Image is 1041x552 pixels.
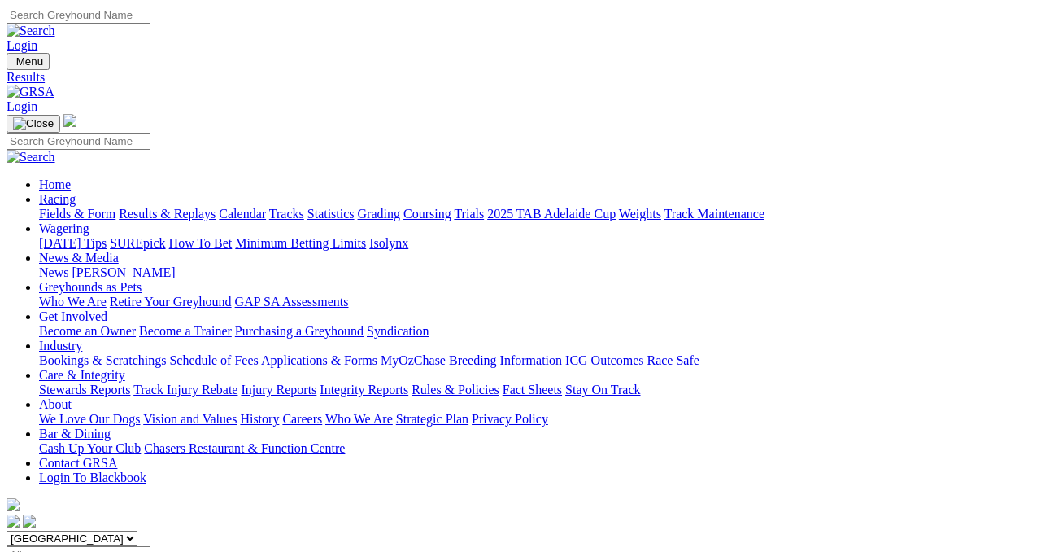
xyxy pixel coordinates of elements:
[7,70,1034,85] a: Results
[7,38,37,52] a: Login
[139,324,232,338] a: Become a Trainer
[39,207,1034,221] div: Racing
[39,471,146,484] a: Login To Blackbook
[39,339,82,353] a: Industry
[664,207,764,221] a: Track Maintenance
[39,412,140,426] a: We Love Our Dogs
[39,397,72,411] a: About
[241,383,316,396] a: Injury Reports
[412,383,499,396] a: Rules & Policies
[39,207,115,221] a: Fields & Form
[7,133,150,150] input: Search
[647,353,699,367] a: Race Safe
[367,324,429,338] a: Syndication
[16,55,43,68] span: Menu
[7,24,55,38] img: Search
[39,192,76,206] a: Racing
[39,265,68,279] a: News
[7,53,50,70] button: Toggle navigation
[169,353,258,367] a: Schedule of Fees
[261,353,377,367] a: Applications & Forms
[39,456,117,470] a: Contact GRSA
[39,353,166,367] a: Bookings & Scratchings
[39,236,1034,251] div: Wagering
[503,383,562,396] a: Fact Sheets
[7,515,20,528] img: facebook.svg
[219,207,266,221] a: Calendar
[454,207,484,221] a: Trials
[39,236,107,250] a: [DATE] Tips
[381,353,446,367] a: MyOzChase
[169,236,233,250] a: How To Bet
[39,383,130,396] a: Stewards Reports
[144,441,345,455] a: Chasers Restaurant & Function Centre
[369,236,408,250] a: Isolynx
[23,515,36,528] img: twitter.svg
[110,236,165,250] a: SUREpick
[358,207,400,221] a: Grading
[472,412,548,426] a: Privacy Policy
[72,265,175,279] a: [PERSON_NAME]
[396,412,468,426] a: Strategic Plan
[39,324,1034,339] div: Get Involved
[110,295,232,309] a: Retire Your Greyhound
[269,207,304,221] a: Tracks
[240,412,279,426] a: History
[39,295,107,309] a: Who We Are
[235,295,349,309] a: GAP SA Assessments
[39,427,111,440] a: Bar & Dining
[619,207,661,221] a: Weights
[39,177,71,191] a: Home
[39,441,141,455] a: Cash Up Your Club
[307,207,355,221] a: Statistics
[7,7,150,24] input: Search
[39,441,1034,456] div: Bar & Dining
[39,280,142,294] a: Greyhounds as Pets
[13,117,54,130] img: Close
[39,324,136,338] a: Become an Owner
[7,99,37,113] a: Login
[39,353,1034,368] div: Industry
[39,221,89,235] a: Wagering
[39,383,1034,397] div: Care & Integrity
[39,309,107,323] a: Get Involved
[325,412,393,426] a: Who We Are
[63,114,76,127] img: logo-grsa-white.png
[7,85,54,99] img: GRSA
[143,412,237,426] a: Vision and Values
[39,412,1034,427] div: About
[39,368,125,382] a: Care & Integrity
[282,412,322,426] a: Careers
[7,498,20,511] img: logo-grsa-white.png
[39,251,119,265] a: News & Media
[565,383,640,396] a: Stay On Track
[7,115,60,133] button: Toggle navigation
[119,207,216,221] a: Results & Replays
[39,295,1034,309] div: Greyhounds as Pets
[449,353,562,367] a: Breeding Information
[235,324,364,338] a: Purchasing a Greyhound
[7,150,55,164] img: Search
[403,207,451,221] a: Coursing
[133,383,237,396] a: Track Injury Rebate
[487,207,616,221] a: 2025 TAB Adelaide Cup
[235,236,366,250] a: Minimum Betting Limits
[39,265,1034,280] div: News & Media
[565,353,643,367] a: ICG Outcomes
[320,383,408,396] a: Integrity Reports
